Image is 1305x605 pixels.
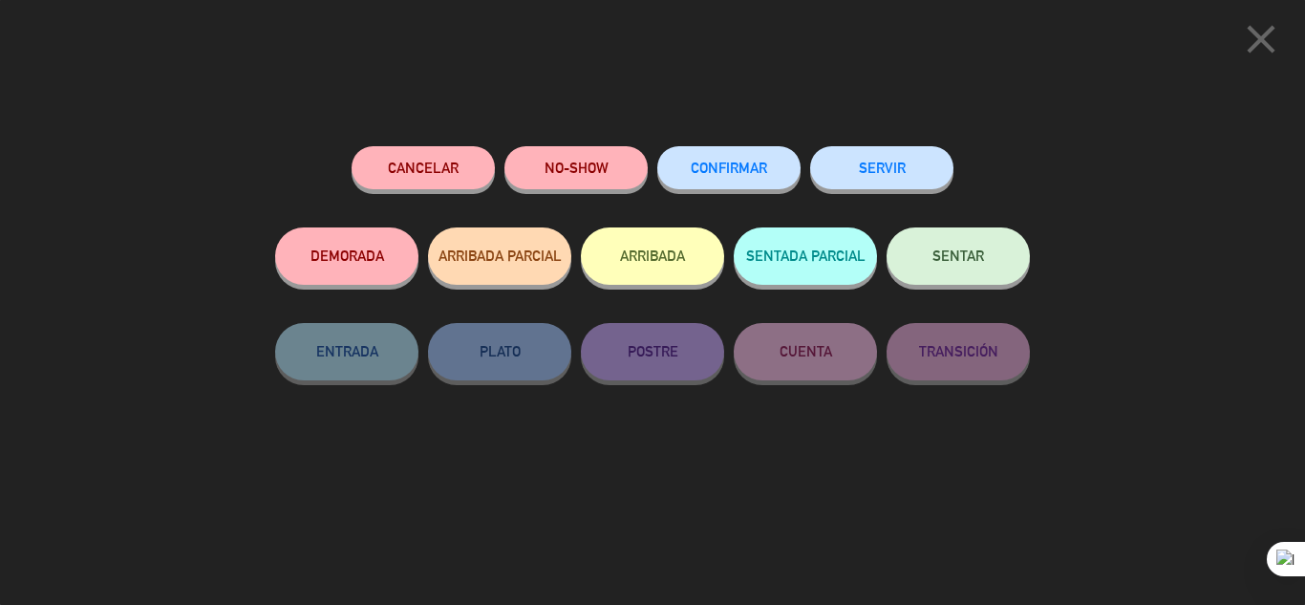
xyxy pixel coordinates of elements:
[1237,15,1285,63] i: close
[734,323,877,380] button: CUENTA
[887,323,1030,380] button: TRANSICIÓN
[439,248,562,264] span: ARRIBADA PARCIAL
[887,227,1030,285] button: SENTAR
[1231,14,1291,71] button: close
[352,146,495,189] button: Cancelar
[275,323,418,380] button: ENTRADA
[932,248,984,264] span: SENTAR
[810,146,953,189] button: SERVIR
[504,146,648,189] button: NO-SHOW
[581,227,724,285] button: ARRIBADA
[657,146,801,189] button: CONFIRMAR
[275,227,418,285] button: DEMORADA
[691,160,767,176] span: CONFIRMAR
[581,323,724,380] button: POSTRE
[428,323,571,380] button: PLATO
[734,227,877,285] button: SENTADA PARCIAL
[428,227,571,285] button: ARRIBADA PARCIAL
